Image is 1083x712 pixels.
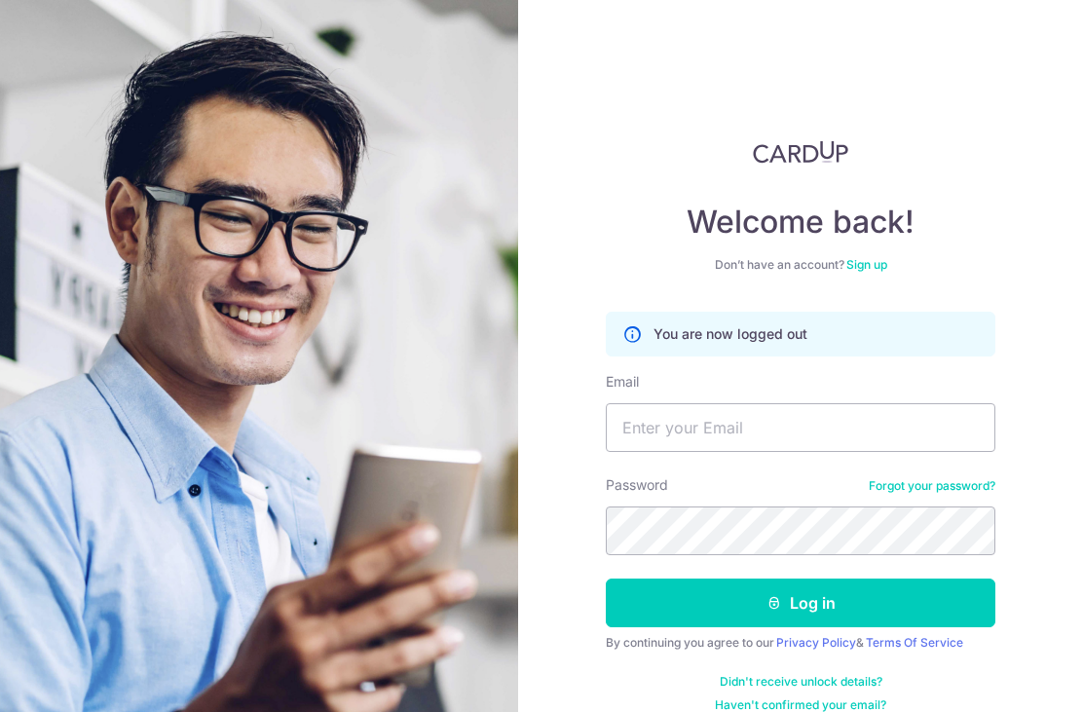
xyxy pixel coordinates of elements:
a: Terms Of Service [866,635,963,650]
img: CardUp Logo [753,140,848,164]
div: By continuing you agree to our & [606,635,995,651]
a: Didn't receive unlock details? [720,674,882,690]
a: Privacy Policy [776,635,856,650]
h4: Welcome back! [606,203,995,242]
label: Password [606,475,668,495]
label: Email [606,372,639,392]
button: Log in [606,579,995,627]
div: Don’t have an account? [606,257,995,273]
input: Enter your Email [606,403,995,452]
a: Forgot your password? [869,478,995,494]
a: Sign up [846,257,887,272]
p: You are now logged out [654,324,807,344]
